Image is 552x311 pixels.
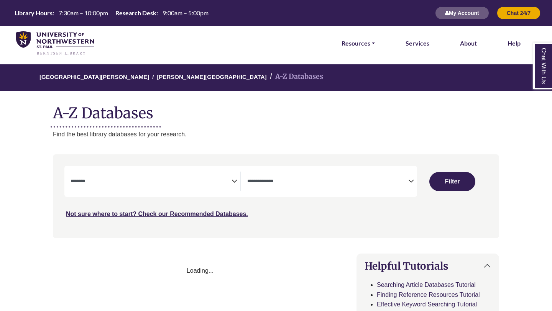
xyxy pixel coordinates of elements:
[508,38,521,48] a: Help
[357,254,499,278] button: Helpful Tutorials
[435,7,489,20] button: My Account
[157,72,266,80] a: [PERSON_NAME][GEOGRAPHIC_DATA]
[53,98,499,122] h1: A-Z Databases
[11,9,212,16] table: Hours Today
[53,129,499,139] p: Find the best library databases for your research.
[53,266,347,276] div: Loading...
[406,38,429,48] a: Services
[53,64,499,91] nav: breadcrumb
[66,211,248,217] a: Not sure where to start? Check our Recommended Databases.
[377,282,476,288] a: Searching Article Databases Tutorial
[497,10,540,16] a: Chat 24/7
[16,31,94,56] img: library_home
[267,71,323,82] li: A-Z Databases
[59,9,108,16] span: 7:30am – 10:00pm
[342,38,375,48] a: Resources
[377,301,477,308] a: Effective Keyword Searching Tutorial
[39,72,149,80] a: [GEOGRAPHIC_DATA][PERSON_NAME]
[460,38,477,48] a: About
[11,9,212,18] a: Hours Today
[112,9,158,17] th: Research Desk:
[11,9,54,17] th: Library Hours:
[429,172,475,191] button: Submit for Search Results
[247,179,408,185] textarea: Filter
[163,9,209,16] span: 9:00am – 5:00pm
[497,7,540,20] button: Chat 24/7
[435,10,489,16] a: My Account
[53,154,499,238] nav: Search filters
[377,291,480,298] a: Finding Reference Resources Tutorial
[71,179,232,185] textarea: Filter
